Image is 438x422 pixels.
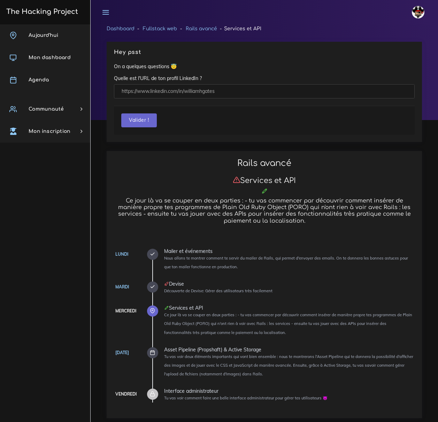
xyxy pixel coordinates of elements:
i: Attention : nous n'avons pas encore reçu ton projet aujourd'hui. N'oublie pas de le soumettre en ... [233,176,240,183]
span: Mon inscription [29,129,70,134]
h3: The Hacking Project [4,8,78,16]
i: Corrections cette journée là [164,305,169,310]
div: Devise [164,281,415,286]
small: Nous allons te montrer comment te servir du mailer de Rails, qui permet d'envoyer des emails. On ... [164,256,408,269]
small: Ce jour là va se couper en deux parties : - tu vas commencer par découvrir comment insérer de man... [164,312,412,335]
li: Services et API [217,24,261,33]
span: Agenda [29,77,49,82]
a: Rails avancé [186,26,217,31]
div: Vendredi [115,390,137,398]
div: Services et API [164,305,415,310]
img: avatar [412,6,424,18]
h5: Hey psst [114,49,415,56]
h5: Ce jour là va se couper en deux parties : - tu vas commencer par découvrir comment insérer de man... [114,198,415,224]
div: Asset Pipeline (Propshaft) & Active Storage [164,347,415,352]
p: On a quelques questions 😇 [114,63,415,70]
div: Mercredi [115,307,136,315]
span: Mon dashboard [29,55,71,60]
i: Corrections cette journée là [261,188,268,194]
input: https://www.linkedin.com/in/williamhgates [114,84,415,98]
button: Valider ! [121,113,157,128]
a: [DATE] [115,350,129,355]
span: Communauté [29,106,64,112]
small: Découverte de Devise: Gérer des utilisateurs très facilement [164,288,272,293]
a: Lundi [115,252,128,257]
small: Tu vas voir comment faire une belle interface administrateur pour gérer tes utilisateurs 😈 [164,396,328,400]
h3: Services et API [114,176,415,185]
a: Fullstack web [143,26,177,31]
a: Dashboard [107,26,135,31]
h2: Rails avancé [114,158,415,168]
span: Aujourd'hui [29,33,58,38]
small: Tu vas voir deux éléments importants qui vont bien ensemble : nous te montrerons l'Asset Pipeline... [164,354,413,376]
label: Quelle est l'URL de ton profil LinkedIn ? [114,75,202,82]
i: Projet à rendre ce jour-là [164,281,169,286]
div: Interface administrateur [164,389,415,393]
div: Mailer et événements [164,249,415,254]
a: Mardi [115,284,129,289]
